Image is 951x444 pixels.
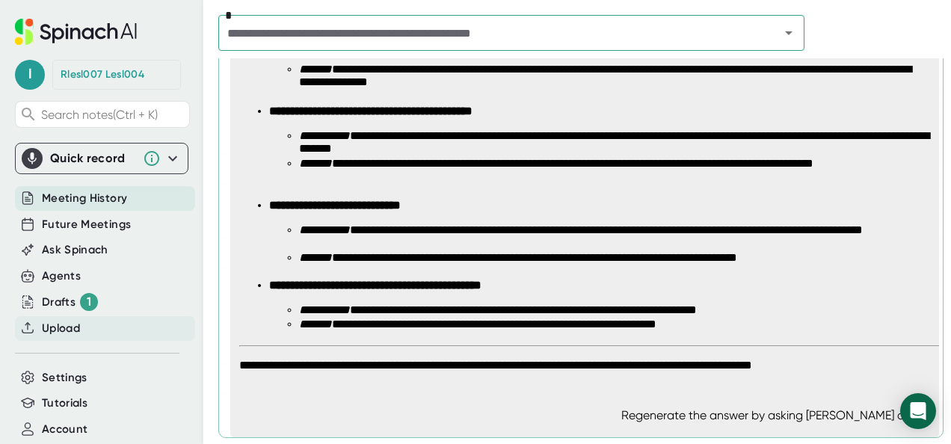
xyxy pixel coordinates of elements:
[42,241,108,259] button: Ask Spinach
[42,320,80,337] button: Upload
[42,216,131,233] button: Future Meetings
[42,395,87,412] button: Tutorials
[50,151,135,166] div: Quick record
[42,421,87,438] button: Account
[621,408,932,422] div: Regenerate the answer by asking [PERSON_NAME] again.
[42,369,87,386] button: Settings
[61,68,144,81] div: Rlesl007 Lesl004
[42,293,98,311] button: Drafts 1
[778,22,799,43] button: Open
[900,393,936,429] div: Open Intercom Messenger
[80,293,98,311] div: 1
[15,60,45,90] span: l
[42,293,98,311] div: Drafts
[41,108,185,122] span: Search notes (Ctrl + K)
[42,190,127,207] button: Meeting History
[22,144,182,173] div: Quick record
[42,268,81,285] button: Agents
